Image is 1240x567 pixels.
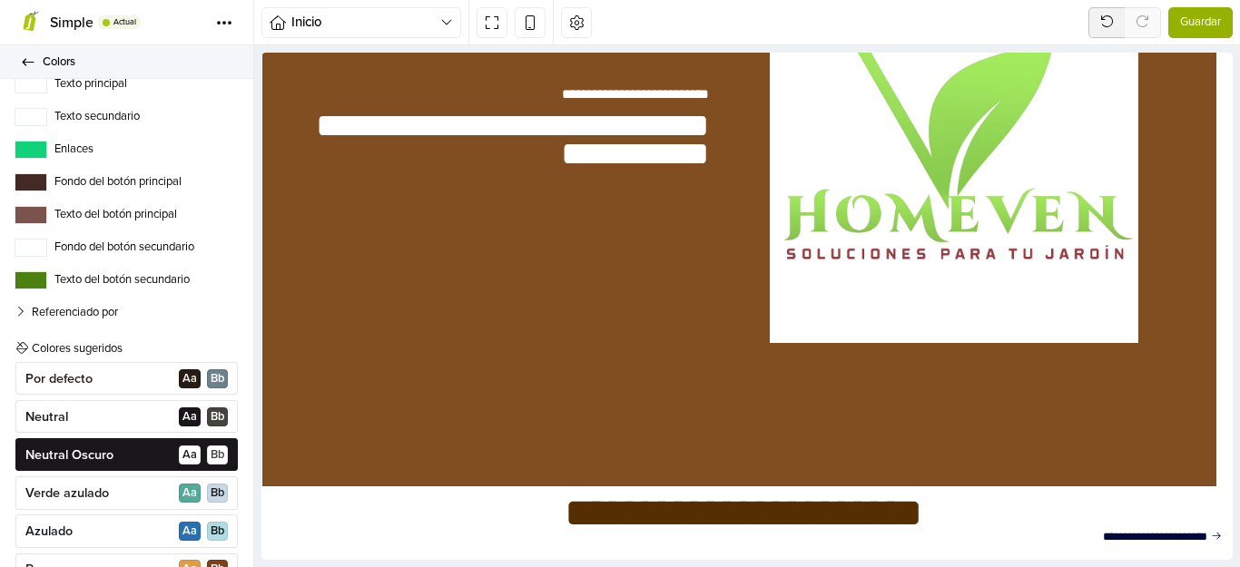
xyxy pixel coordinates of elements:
span: Neutral [15,399,239,434]
span: A a [179,484,201,503]
span: Actual [113,18,136,26]
span: Inicio [291,12,440,33]
span: B b [207,369,228,388]
button: Fondo del botón secundario [15,239,47,257]
label: Referenciado por [15,304,118,322]
button: Texto del botón secundario [15,271,47,289]
span: A a [179,369,201,388]
span: Colors [43,49,231,74]
p: Azulado [25,523,73,541]
p: Por defecto [25,370,93,388]
span: Verde azulado [15,475,239,510]
span: B b [207,445,228,464]
label: Texto del botón principal [15,206,239,224]
button: Texto principal [15,75,47,93]
span: B b [207,522,228,541]
span: Por defecto [15,361,239,396]
span: B b [207,484,228,503]
label: Fondo del botón secundario [15,239,239,257]
span: A a [179,407,201,426]
span: Neutral Oscuro [15,437,239,472]
span: A a [179,522,201,541]
button: Fondo del botón principal [15,173,47,191]
button: Inicio [261,7,461,38]
span: B b [207,407,228,426]
p: Neutral [25,408,68,426]
label: Texto del botón secundario [15,271,239,289]
label: Colores sugeridos [15,340,123,358]
label: Texto principal [15,75,239,93]
label: Fondo del botón principal [15,173,239,191]
span: Azulado [15,513,239,548]
label: Texto secundario [15,108,239,126]
button: Texto secundario [15,108,47,126]
p: Verde azulado [25,484,109,503]
span: A a [179,445,201,464]
p: Neutral Oscuro [25,446,113,464]
span: Simple [50,14,93,32]
span: Guardar [1180,14,1221,32]
button: Enlaces [15,141,47,159]
button: Guardar [1168,7,1233,38]
button: Texto del botón principal [15,206,47,224]
label: Enlaces [15,141,239,159]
